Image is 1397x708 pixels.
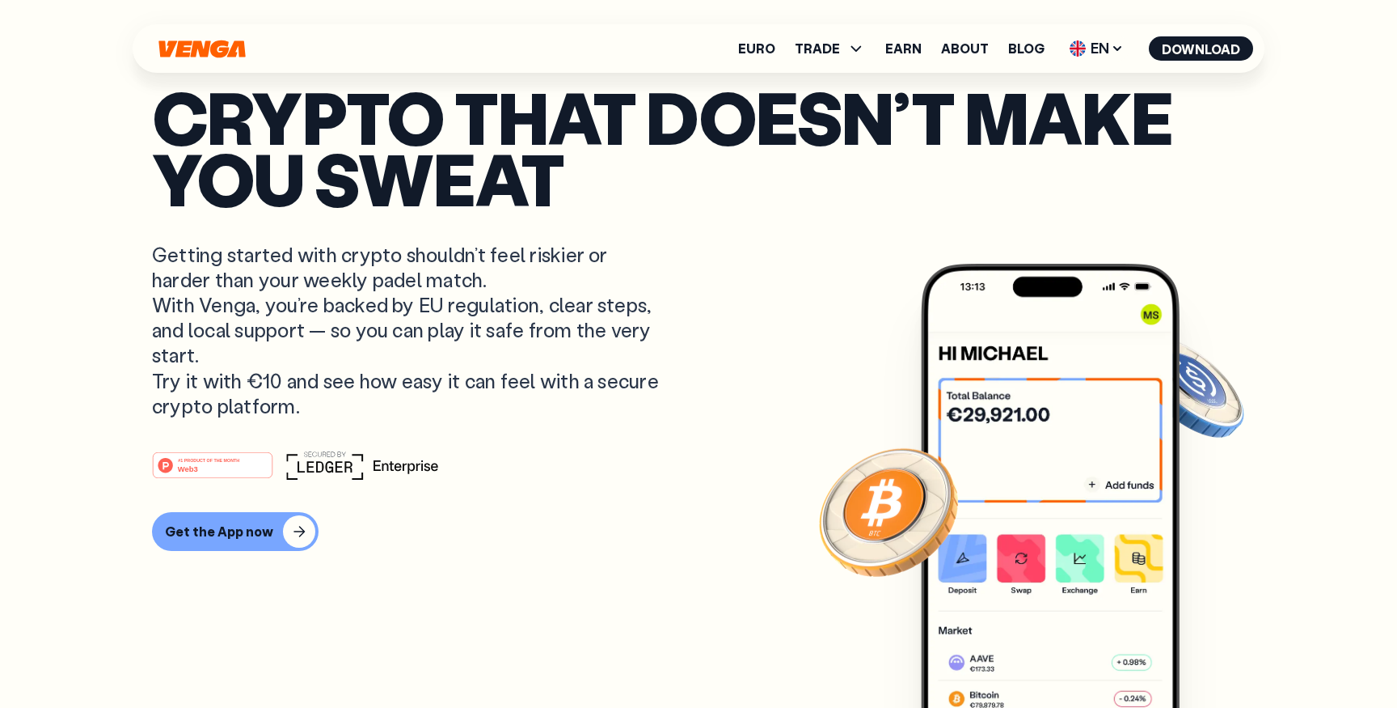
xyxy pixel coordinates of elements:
[152,512,319,551] button: Get the App now
[1064,36,1129,61] span: EN
[152,461,273,482] a: #1 PRODUCT OF THE MONTHWeb3
[816,438,961,583] img: Bitcoin
[152,86,1245,210] p: Crypto that doesn’t make you sweat
[1149,36,1253,61] button: Download
[738,42,775,55] a: Euro
[152,242,663,418] p: Getting started with crypto shouldn’t feel riskier or harder than your weekly padel match. With V...
[157,40,247,58] svg: Home
[1008,42,1045,55] a: Blog
[795,39,866,58] span: TRADE
[941,42,989,55] a: About
[152,512,1245,551] a: Get the App now
[178,464,198,473] tspan: Web3
[1070,40,1086,57] img: flag-uk
[178,458,239,463] tspan: #1 PRODUCT OF THE MONTH
[165,524,273,540] div: Get the App now
[885,42,922,55] a: Earn
[795,42,840,55] span: TRADE
[1131,329,1247,445] img: USDC coin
